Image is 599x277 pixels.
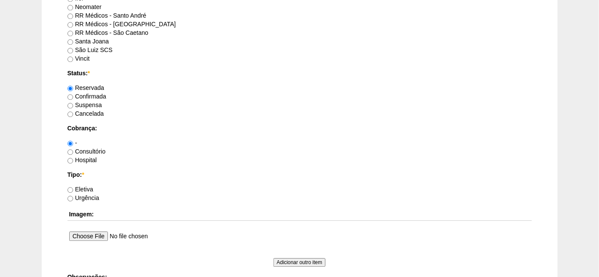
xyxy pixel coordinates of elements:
[68,84,104,91] label: Reservada
[68,29,148,36] label: RR Médicos - São Caetano
[68,110,104,117] label: Cancelada
[68,3,101,10] label: Neomater
[68,124,532,132] label: Cobrança:
[68,149,73,155] input: Consultório
[68,103,73,108] input: Suspensa
[88,70,90,77] span: Este campo é obrigatório.
[68,194,99,201] label: Urgência
[68,157,97,163] label: Hospital
[68,111,73,117] input: Cancelada
[68,39,73,45] input: Santa Joana
[68,46,113,53] label: São Luiz SCS
[68,69,532,77] label: Status:
[68,170,532,179] label: Tipo:
[68,55,90,62] label: Vincit
[68,38,109,45] label: Santa Joana
[82,171,84,178] span: Este campo é obrigatório.
[68,93,106,100] label: Confirmada
[68,5,73,10] input: Neomater
[68,208,532,221] th: Imagem:
[68,139,77,146] label: -
[68,158,73,163] input: Hospital
[68,21,176,28] label: RR Médicos - [GEOGRAPHIC_DATA]
[68,56,73,62] input: Vincit
[68,12,147,19] label: RR Médicos - Santo André
[68,94,73,100] input: Confirmada
[68,48,73,53] input: São Luiz SCS
[68,102,102,108] label: Suspensa
[68,86,73,91] input: Reservada
[68,31,73,36] input: RR Médicos - São Caetano
[68,187,73,193] input: Eletiva
[68,196,73,201] input: Urgência
[68,13,73,19] input: RR Médicos - Santo André
[68,148,106,155] label: Consultório
[273,258,326,267] input: Adicionar outro item
[68,141,73,146] input: -
[68,186,93,193] label: Eletiva
[68,22,73,28] input: RR Médicos - [GEOGRAPHIC_DATA]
